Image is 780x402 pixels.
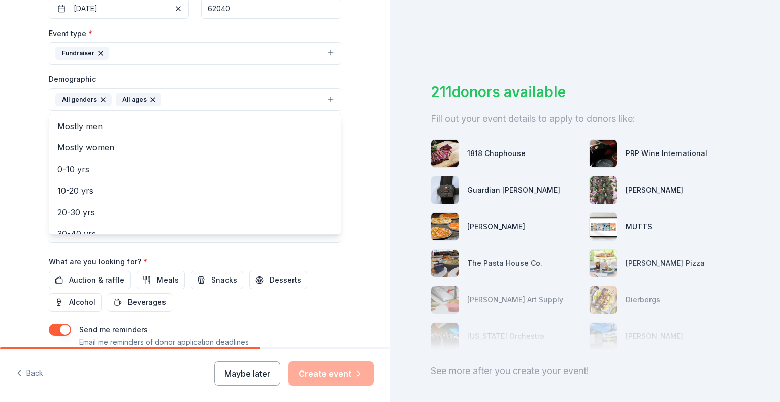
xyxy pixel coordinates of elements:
div: All ages [116,93,161,106]
span: 0-10 yrs [57,163,333,176]
span: 10-20 yrs [57,184,333,197]
span: Mostly men [57,119,333,133]
button: All gendersAll ages [49,88,341,111]
div: All genders [55,93,112,106]
div: All gendersAll ages [49,113,341,235]
span: 30-40 yrs [57,227,333,240]
span: Mostly women [57,141,333,154]
span: 20-30 yrs [57,206,333,219]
